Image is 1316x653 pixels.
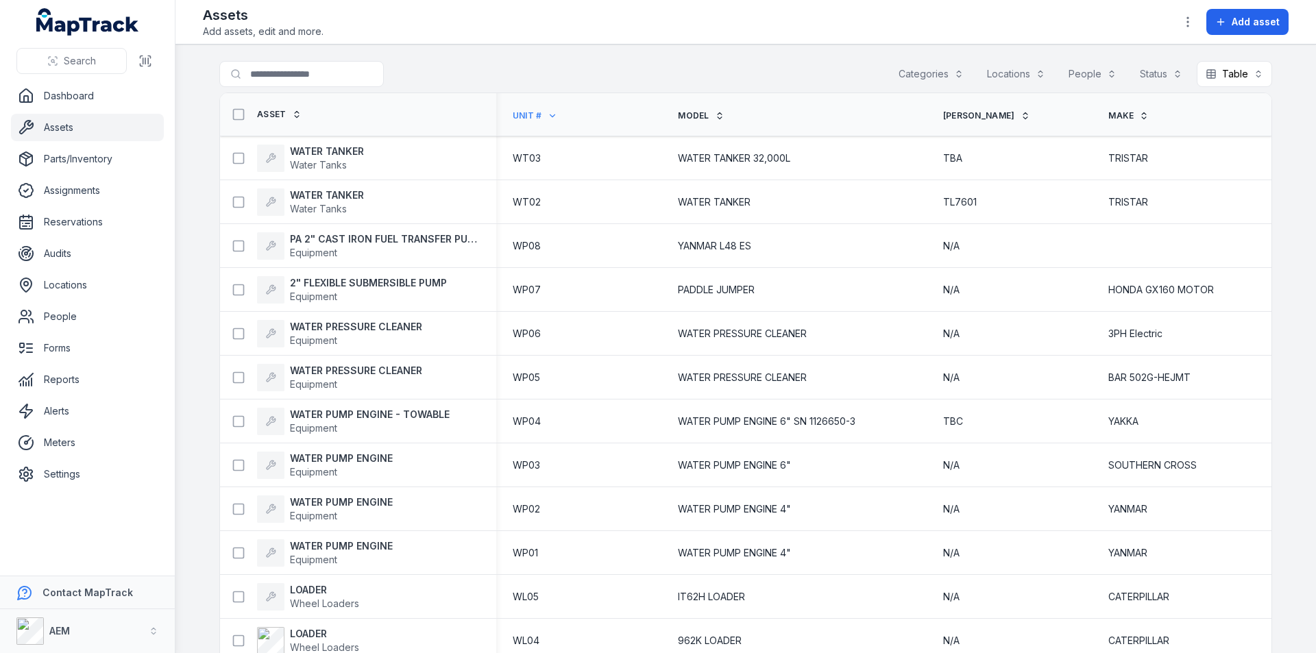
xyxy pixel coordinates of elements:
a: Forms [11,334,164,362]
span: N/A [943,458,960,472]
strong: WATER PUMP ENGINE [290,452,393,465]
a: WATER PUMP ENGINEEquipment [257,452,393,479]
span: WP03 [513,458,540,472]
a: Reports [11,366,164,393]
strong: 2" FLEXIBLE SUBMERSIBLE PUMP [290,276,447,290]
span: Equipment [290,422,337,434]
span: Model [678,110,709,121]
span: Add asset [1232,15,1280,29]
strong: Contact MapTrack [42,587,133,598]
strong: WATER PRESSURE CLEANER [290,320,422,334]
span: Equipment [290,291,337,302]
span: WP01 [513,546,538,560]
span: Make [1108,110,1134,121]
span: WATER TANKER 32,000L [678,151,790,165]
span: WATER PUMP ENGINE 4" [678,546,791,560]
strong: WATER TANKER [290,188,364,202]
span: YANMAR [1108,546,1147,560]
span: N/A [943,634,960,648]
span: N/A [943,283,960,297]
span: Equipment [290,554,337,565]
a: PA 2" CAST IRON FUEL TRANSFER PUMPEquipment [257,232,480,260]
span: Wheel Loaders [290,641,359,653]
span: BAR 502G-HEJMT [1108,371,1191,384]
span: CATERPILLAR [1108,590,1169,604]
span: Water Tanks [290,203,347,214]
span: N/A [943,327,960,341]
a: WATER PUMP ENGINEEquipment [257,495,393,523]
a: Unit # [513,110,557,121]
span: TRISTAR [1108,151,1148,165]
span: SOUTHERN CROSS [1108,458,1197,472]
span: WP02 [513,502,540,516]
span: WATER PUMP ENGINE 4" [678,502,791,516]
span: TBA [943,151,962,165]
a: [PERSON_NAME] [943,110,1030,121]
span: Asset [257,109,287,120]
button: Add asset [1206,9,1289,35]
a: Asset [257,109,302,120]
span: N/A [943,546,960,560]
span: WATER PUMP ENGINE 6" SN 1126650-3 [678,415,855,428]
span: HONDA GX160 MOTOR [1108,283,1214,297]
span: WATER PRESSURE CLEANER [678,371,807,384]
span: Equipment [290,378,337,390]
a: WATER PRESSURE CLEANEREquipment [257,364,422,391]
a: Make [1108,110,1149,121]
span: WT02 [513,195,541,209]
span: 3PH Electric [1108,327,1162,341]
span: Equipment [290,466,337,478]
span: Equipment [290,334,337,346]
span: WP08 [513,239,541,253]
span: N/A [943,371,960,384]
span: Equipment [290,510,337,521]
strong: WATER PUMP ENGINE - TOWABLE [290,408,450,421]
a: Parts/Inventory [11,145,164,173]
a: Assets [11,114,164,141]
span: TRISTAR [1108,195,1148,209]
strong: WATER PUMP ENGINE [290,539,393,553]
button: Table [1197,61,1272,87]
a: Meters [11,429,164,456]
span: N/A [943,239,960,253]
a: Model [678,110,724,121]
span: WL05 [513,590,539,604]
span: PADDLE JUMPER [678,283,755,297]
strong: WATER PUMP ENGINE [290,495,393,509]
strong: WATER TANKER [290,145,364,158]
span: WP05 [513,371,540,384]
span: YANMAR L48 ES [678,239,751,253]
span: TBC [943,415,963,428]
span: Add assets, edit and more. [203,25,324,38]
a: WATER TANKERWater Tanks [257,188,364,216]
span: Unit # [513,110,542,121]
span: WP06 [513,327,541,341]
span: WP04 [513,415,541,428]
a: Settings [11,460,164,488]
strong: AEM [49,625,70,637]
span: WATER PRESSURE CLEANER [678,327,807,341]
a: Alerts [11,397,164,425]
span: 962K LOADER [678,634,742,648]
a: Reservations [11,208,164,236]
span: Water Tanks [290,159,347,171]
strong: LOADER [290,583,359,597]
h2: Assets [203,5,324,25]
a: WATER PRESSURE CLEANEREquipment [257,320,422,347]
span: IT62H LOADER [678,590,745,604]
a: 2" FLEXIBLE SUBMERSIBLE PUMPEquipment [257,276,447,304]
span: [PERSON_NAME] [943,110,1015,121]
a: MapTrack [36,8,139,36]
button: Search [16,48,127,74]
a: Audits [11,240,164,267]
a: People [11,303,164,330]
strong: PA 2" CAST IRON FUEL TRANSFER PUMP [290,232,480,246]
span: WT03 [513,151,541,165]
a: LOADERWheel Loaders [257,583,359,611]
span: N/A [943,590,960,604]
a: WATER PUMP ENGINEEquipment [257,539,393,567]
span: TL7601 [943,195,977,209]
span: WATER TANKER [678,195,751,209]
a: Dashboard [11,82,164,110]
strong: LOADER [290,627,359,641]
